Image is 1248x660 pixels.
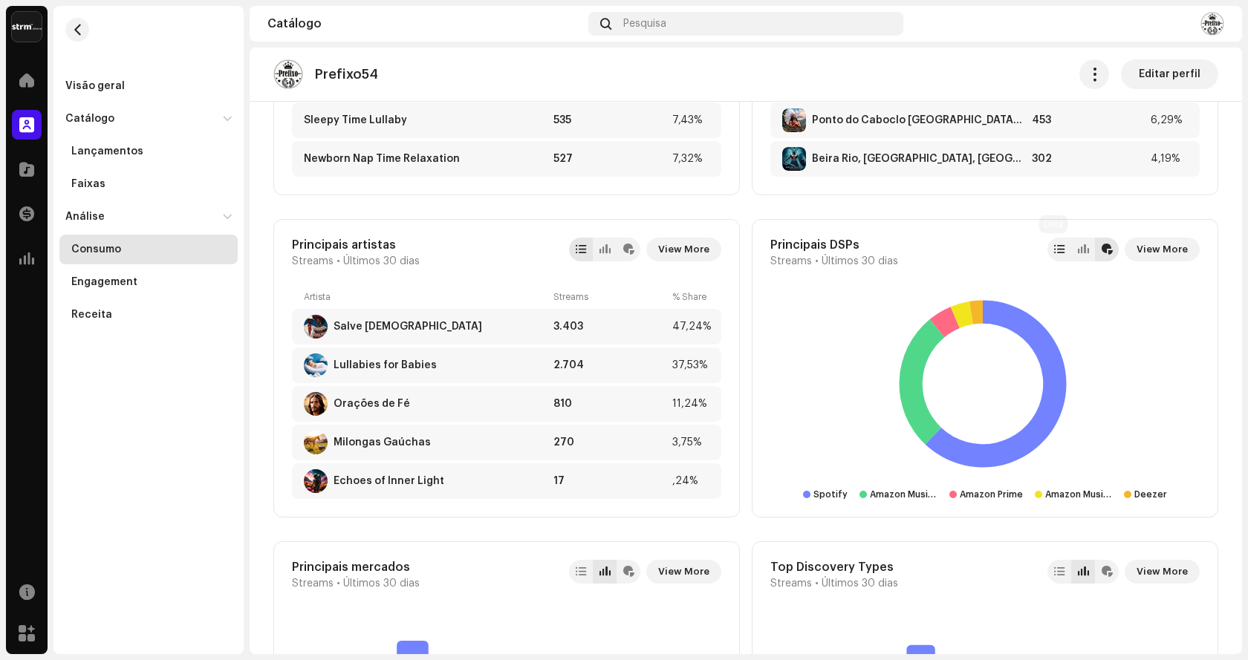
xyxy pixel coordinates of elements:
div: Beira Rio, Beira Mar, Ponto de Ogum [812,153,1026,165]
button: View More [1125,560,1200,584]
re-m-nav-item: Visão geral [59,71,238,101]
re-m-nav-item: Lançamentos [59,137,238,166]
div: Orações de Fé [334,398,410,410]
div: Newborn Nap Time Relaxation [304,153,460,165]
div: 37,53% [672,359,709,371]
div: Receita [71,309,112,321]
div: Amazon Prime [960,489,1023,500]
div: Lançamentos [71,146,143,157]
div: Catálogo [267,18,582,30]
img: 0CC2F244-6B09-4462-B76B-B7507C60DC82 [304,431,328,454]
div: Amazon Music Unlimited [870,489,937,500]
div: 810 [553,398,666,410]
div: 6,29% [1151,114,1188,126]
div: Amazon Music Ad Supported [1045,489,1112,500]
img: 1B0E4C0B-42CE-43D3-9C7F-A3AA86440652 [304,315,328,339]
div: Milongas Gaúchas [334,437,431,448]
div: 11,24% [672,398,709,410]
div: % Share [672,291,709,303]
div: 270 [553,437,666,448]
div: Catálogo [65,113,114,125]
div: 2.704 [553,359,666,371]
div: 453 [1032,114,1145,126]
div: Ponto do Caboclo Pena Branca, Pisa Firme Caboclo vem Trabalhar [812,114,1026,126]
span: Últimos 30 dias [822,255,898,267]
img: e51fe3cf-89f1-4f4c-b16a-69e8eb878127 [1200,12,1224,36]
re-m-nav-item: Receita [59,300,238,330]
div: Artista [304,291,547,303]
span: View More [1137,235,1188,264]
div: ,24% [672,475,709,487]
div: Echoes of Inner Light [334,475,444,487]
div: Engagement [71,276,137,288]
re-m-nav-item: Consumo [59,235,238,264]
div: Visão geral [65,80,125,92]
div: Spotify [813,489,848,500]
div: 4,19% [1151,153,1188,165]
span: Últimos 30 dias [343,255,420,267]
span: View More [658,235,709,264]
span: View More [1137,557,1188,587]
img: 408b884b-546b-4518-8448-1008f9c76b02 [12,12,42,42]
div: 7,43% [672,114,709,126]
span: • [815,578,819,589]
div: Salve Umbanda [334,321,482,333]
span: Últimos 30 dias [343,578,420,589]
img: 54C7D29D-A514-4322-A522-7D161D3FA031 [304,392,328,416]
button: View More [646,238,721,261]
img: 01ba94b7-d7eb-4f3b-a45a-bdea2497e0a0 [273,59,303,89]
button: Editar perfil [1121,59,1218,89]
re-m-nav-item: Faixas [59,169,238,199]
span: Streams [292,578,334,589]
re-m-nav-item: Engagement [59,267,238,297]
span: Streams [770,255,812,267]
span: View More [658,557,709,587]
div: 47,24% [672,321,709,333]
div: Consumo [71,244,121,255]
div: 17 [553,475,666,487]
span: Editar perfil [1139,59,1200,89]
re-m-nav-dropdown: Análise [59,202,238,330]
div: 3,75% [672,437,709,448]
span: Streams [292,255,334,267]
div: 7,32% [672,153,709,165]
span: • [337,578,340,589]
div: 527 [553,153,666,165]
div: Lullabies for Babies [334,359,437,371]
div: Principais mercados [292,560,420,575]
button: View More [1125,238,1200,261]
span: Streams [770,578,812,589]
div: 302 [1032,153,1145,165]
div: Principais artistas [292,238,420,252]
span: • [815,255,819,267]
re-m-nav-dropdown: Catálogo [59,104,238,199]
span: Últimos 30 dias [822,578,898,589]
button: View More [646,560,721,584]
div: Análise [65,211,105,223]
span: • [337,255,340,267]
div: 535 [553,114,666,126]
div: Sleepy Time Lullaby [304,114,407,126]
div: Principais DSPs [770,238,898,252]
img: 2B93BF12-E362-486F-8BD9-0E04CDC87504 [304,469,328,493]
div: Faixas [71,178,105,190]
span: Pesquisa [623,18,666,30]
div: Top Discovery Types [770,560,898,575]
div: Streams [553,291,666,303]
img: 4BBEE7B1-6EE2-495D-A856-B6D6532E8CBA [304,353,328,377]
p: Prefixo54 [315,67,378,82]
img: DC8AE4D4-A5FE-4AA2-B0EC-D4113F101FA3 [782,147,806,171]
div: 3.403 [553,321,666,333]
img: 8314D37C-8C18-436B-9490-65D604D83008 [782,108,806,132]
div: Deezer [1134,489,1167,500]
